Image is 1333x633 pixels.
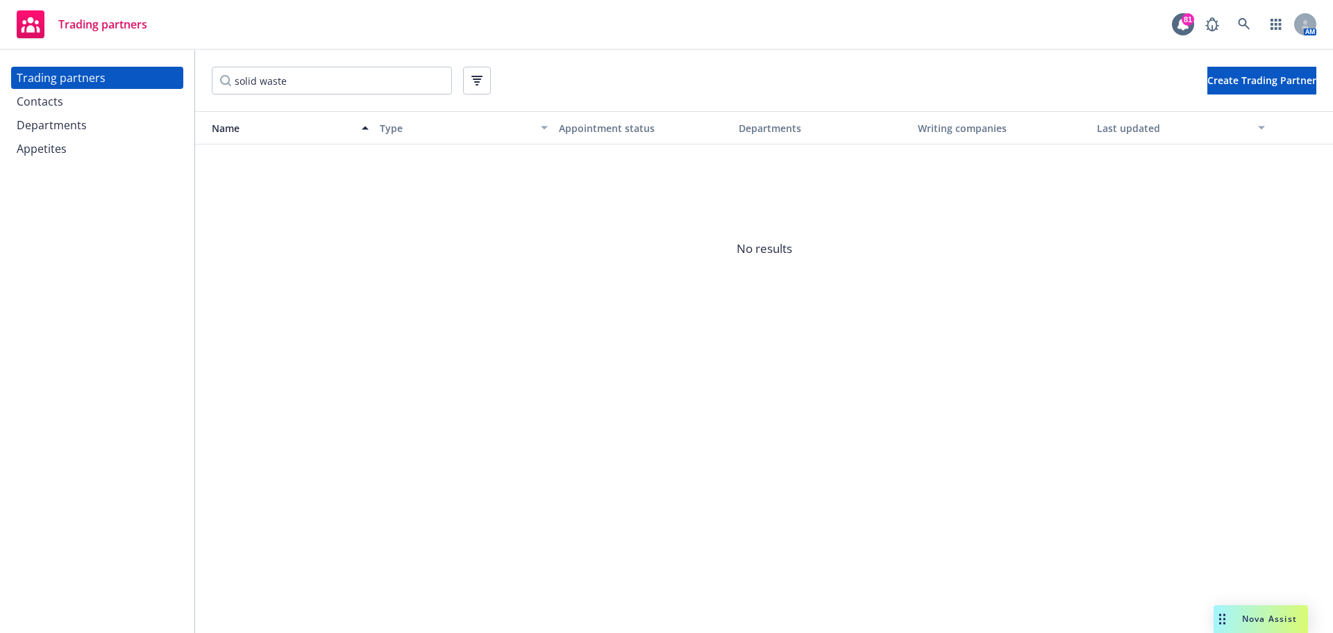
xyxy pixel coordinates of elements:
[1207,74,1316,87] span: Create Trading Partner
[1091,111,1271,145] button: Last updated
[918,121,1086,135] div: Writing companies
[1262,10,1290,38] a: Switch app
[11,5,153,44] a: Trading partners
[380,121,533,135] div: Type
[11,114,183,136] a: Departments
[1242,613,1297,625] span: Nova Assist
[1230,10,1258,38] a: Search
[1214,605,1308,633] button: Nova Assist
[1214,605,1231,633] div: Drag to move
[1198,10,1226,38] a: Report a Bug
[11,90,183,113] a: Contacts
[201,121,353,135] div: Name
[195,145,1333,353] span: No results
[559,121,727,135] div: Appointment status
[1182,13,1194,26] div: 81
[11,138,183,160] a: Appetites
[212,67,452,94] input: Filter by keyword...
[195,111,374,145] button: Name
[17,67,106,89] div: Trading partners
[739,121,907,135] div: Departments
[733,111,912,145] button: Departments
[912,111,1091,145] button: Writing companies
[1097,121,1250,135] div: Last updated
[58,19,147,30] span: Trading partners
[1207,67,1316,94] button: Create Trading Partner
[553,111,732,145] button: Appointment status
[17,90,63,113] div: Contacts
[17,114,87,136] div: Departments
[374,111,553,145] button: Type
[11,67,183,89] a: Trading partners
[17,138,67,160] div: Appetites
